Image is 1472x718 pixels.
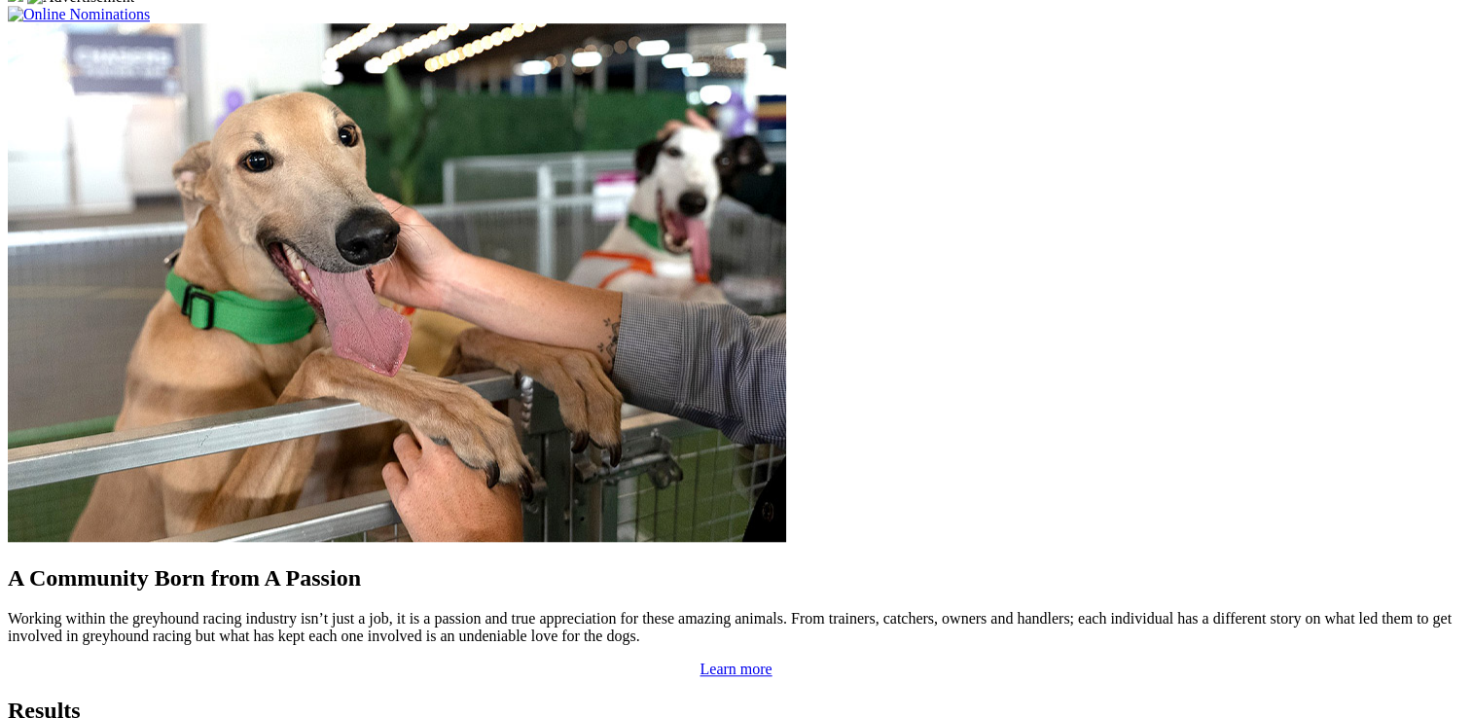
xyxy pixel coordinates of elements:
img: Online Nominations [8,6,150,23]
a: Learn more [700,661,772,677]
p: Working within the greyhound racing industry isn’t just a job, it is a passion and true appreciat... [8,610,1464,645]
h2: A Community Born from A Passion [8,565,1464,592]
img: Westy_Cropped.jpg [8,23,786,542]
